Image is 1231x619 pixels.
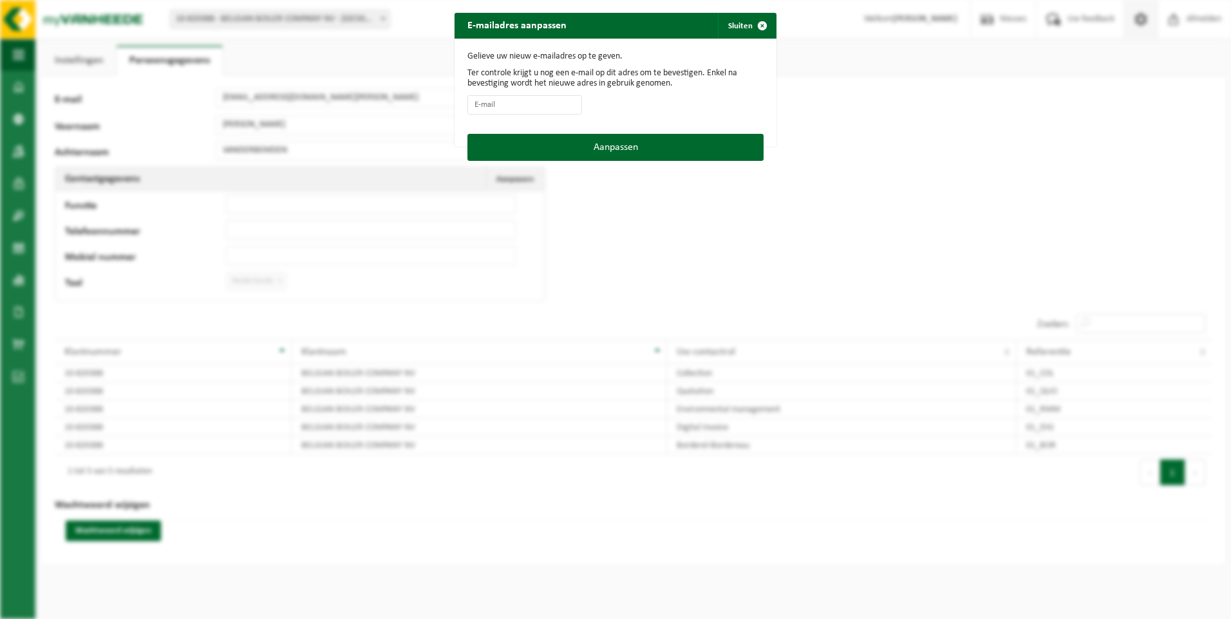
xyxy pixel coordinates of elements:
[718,13,775,39] button: Sluiten
[467,68,764,89] p: Ter controle krijgt u nog een e-mail op dit adres om te bevestigen. Enkel na bevestiging wordt he...
[467,95,582,115] input: E-mail
[467,134,764,161] button: Aanpassen
[467,51,764,62] p: Gelieve uw nieuw e-mailadres op te geven.
[455,13,579,37] h2: E-mailadres aanpassen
